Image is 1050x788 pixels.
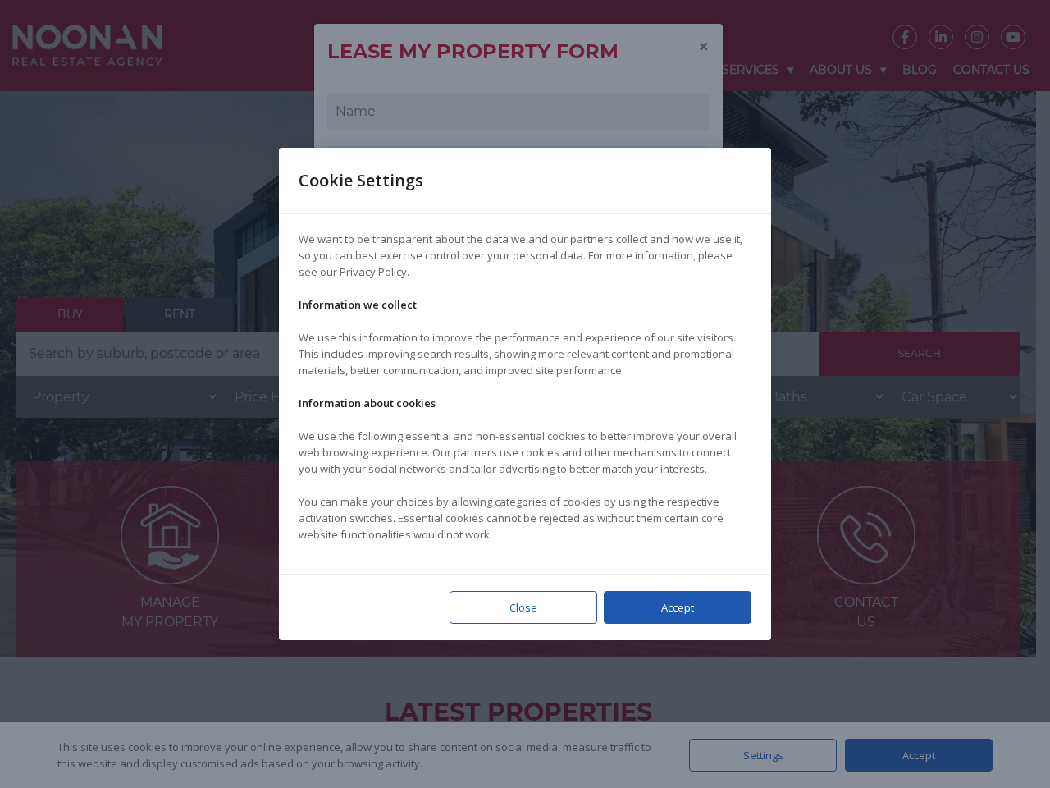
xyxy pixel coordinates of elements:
div: Cookie Settings [299,148,443,213]
strong: Information we collect [299,297,417,312]
strong: Information about cookies [299,396,436,410]
p: We use this information to improve the performance and experience of our site visitors. This incl... [299,329,751,378]
p: We want to be transparent about the data we and our partners collect and how we use it, so you ca... [299,231,751,280]
p: We use the following essential and non-essential cookies to better improve your overall web brows... [299,428,751,477]
div: Close [450,591,597,624]
p: You can make your choices by allowing categories of cookies by using the respective activation sw... [299,493,751,543]
div: Accept [604,591,751,624]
